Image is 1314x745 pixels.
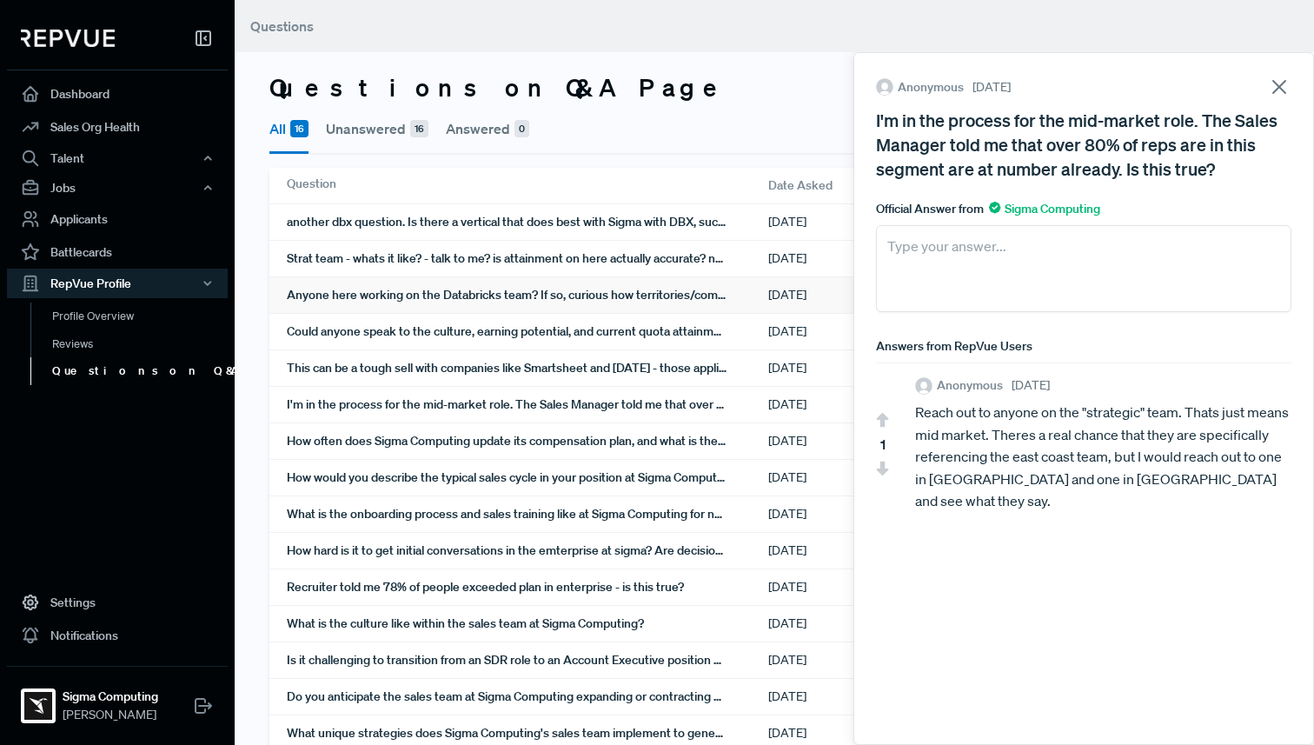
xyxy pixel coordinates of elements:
[269,73,728,103] h3: Questions on Q&A Page
[7,666,228,731] a: Sigma ComputingSigma Computing[PERSON_NAME]
[287,423,768,459] div: How often does Sigma Computing update its compensation plan, and what is the process for determin...
[30,330,251,358] a: Reviews
[7,173,228,203] button: Jobs
[7,110,228,143] a: Sales Org Health
[287,277,768,313] div: Anyone here working on the Databricks team? If so, curious how territories/compensation compare w...
[989,201,1100,216] span: Sigma Computing
[7,269,228,298] button: RepVue Profile
[937,376,1003,395] span: Anonymous
[876,108,1291,181] div: I'm in the process for the mid-market role. The Sales Manager told me that over 80% of reps are i...
[287,314,768,349] div: Could anyone speak to the culture, earning potential, and current quota attainment for the Enterp...
[514,120,529,137] span: 0
[768,387,925,422] div: [DATE]
[768,496,925,532] div: [DATE]
[768,241,925,276] div: [DATE]
[768,204,925,240] div: [DATE]
[768,533,925,569] div: [DATE]
[972,78,1011,96] span: [DATE]
[410,120,428,137] span: 16
[287,679,768,715] div: Do you anticipate the sales team at Sigma Computing expanding or contracting within the next year?
[7,586,228,619] a: Settings
[876,337,1291,356] div: Answers from RepVue Users
[768,606,925,642] div: [DATE]
[768,642,925,678] div: [DATE]
[287,204,768,240] div: another dbx question. Is there a vertical that does best with Sigma with DBX, such as digital nat...
[768,314,925,349] div: [DATE]
[287,569,768,605] div: Recruiter told me 78% of people exceeded plan in enterprise - is this true?
[63,688,158,706] strong: Sigma Computing
[30,357,251,385] a: Questions on Q&A
[768,679,925,715] div: [DATE]
[768,277,925,313] div: [DATE]
[7,619,228,652] a: Notifications
[880,434,886,455] span: 1
[326,106,428,151] button: Unanswered
[287,460,768,496] div: How would you describe the typical sales cycle in your position at Sigma Computing? Have you noti...
[287,533,768,569] div: How hard is it to get initial conversations in the emterprise at sigma? Are decision makers willi...
[30,303,251,330] a: Profile Overview
[287,168,768,203] div: Question
[287,642,768,678] div: Is it challenging to transition from an SDR role to an Account Executive position at Sigma Comput...
[876,200,1291,218] div: Official Answer from
[287,606,768,642] div: What is the culture like within the sales team at Sigma Computing?
[7,143,228,173] button: Talent
[768,569,925,605] div: [DATE]
[768,423,925,459] div: [DATE]
[7,203,228,236] a: Applicants
[768,350,925,386] div: [DATE]
[63,706,158,724] span: [PERSON_NAME]
[7,236,228,269] a: Battlecards
[287,387,768,422] div: I'm in the process for the mid-market role. The Sales Manager told me that over 80% of reps are i...
[21,30,115,47] img: RepVue
[290,120,309,137] span: 16
[24,692,52,720] img: Sigma Computing
[250,17,314,35] span: Questions
[269,106,309,154] button: All
[1012,376,1050,395] span: [DATE]
[287,496,768,532] div: What is the onboarding process and sales training like at Sigma Computing for new hires? Were you...
[287,241,768,276] div: Strat team - whats it like? - talk to me? is attainment on here actually accurate? nyc
[7,77,228,110] a: Dashboard
[915,402,1291,513] div: Reach out to anyone on the "strategic" team. Thats just means mid market. Theres a real chance th...
[768,460,925,496] div: [DATE]
[898,78,964,96] span: Anonymous
[287,350,768,386] div: This can be a tough sell with companies like Smartsheet and [DATE] - those applications can do it...
[768,168,925,203] div: Date Asked
[446,106,529,151] button: Answered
